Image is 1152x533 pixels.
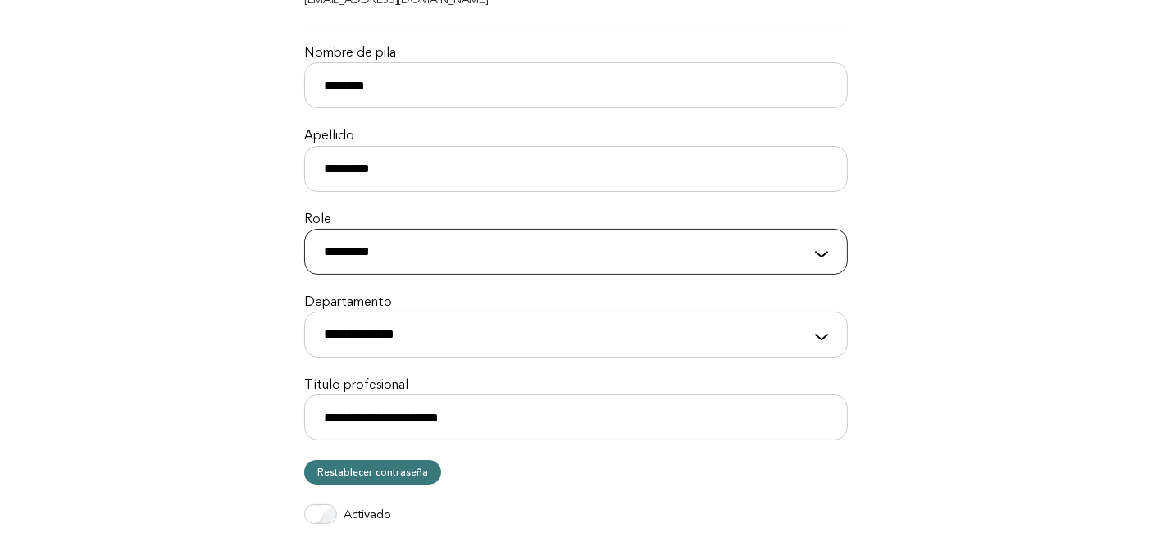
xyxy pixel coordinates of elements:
[304,296,392,309] font: Departamento
[304,213,331,226] font: Role
[304,379,408,392] font: Título profesional
[304,47,396,60] font: Nombre de pila
[317,467,428,478] font: Restablecer contraseña
[304,130,354,143] font: Apellido
[344,509,391,522] font: Activado
[304,460,441,485] a: Restablecer contraseña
